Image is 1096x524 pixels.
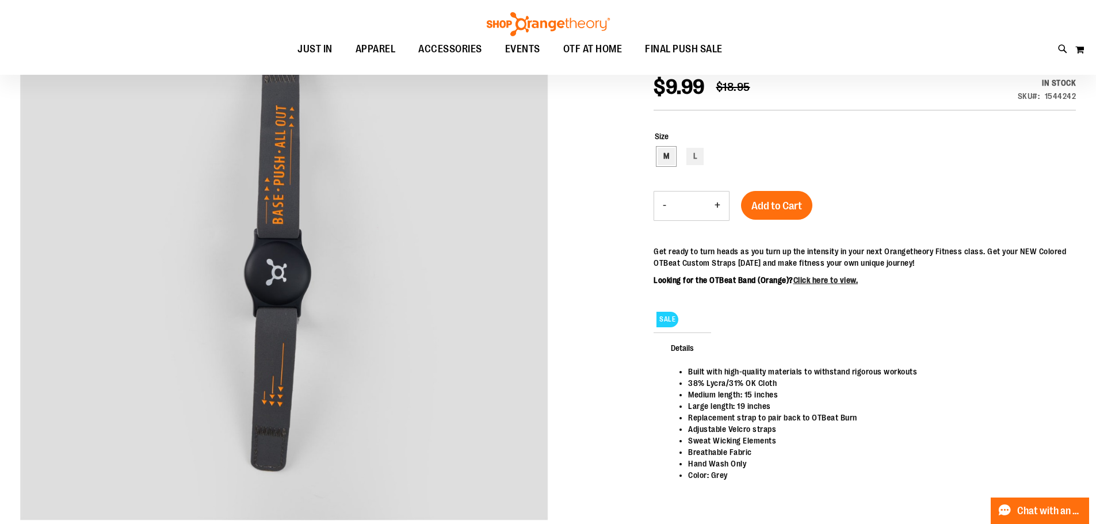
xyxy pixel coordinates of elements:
div: Availability [1018,77,1076,89]
li: 38% Lycra/31% OK Cloth [688,377,1064,389]
button: Decrease product quantity [654,192,675,220]
span: $18.95 [716,81,750,94]
div: M [658,148,675,165]
div: L [686,148,704,165]
img: Shop Orangetheory [485,12,612,36]
span: Size [655,132,669,141]
span: Details [654,332,711,362]
button: Chat with an Expert [991,498,1090,524]
li: Large length: 19 inches [688,400,1064,412]
li: Color: Grey [688,469,1064,481]
strong: SKU [1018,91,1040,101]
button: Add to Cart [741,191,812,220]
li: Built with high-quality materials to withstand rigorous workouts [688,366,1064,377]
span: Add to Cart [751,200,802,212]
li: Replacement strap to pair back to OTBeat Burn [688,412,1064,423]
li: Hand Wash Only [688,458,1064,469]
span: OTF AT HOME [563,36,623,62]
li: Medium length: 15 inches [688,389,1064,400]
input: Product quantity [675,192,706,220]
p: Get ready to turn heads as you turn up the intensity in your next Orangetheory Fitness class. Get... [654,246,1076,269]
span: Chat with an Expert [1017,506,1082,517]
span: FINAL PUSH SALE [645,36,723,62]
a: Click here to view. [793,276,858,285]
button: Increase product quantity [706,192,729,220]
li: Breathable Fabric [688,446,1064,458]
span: EVENTS [505,36,540,62]
span: JUST IN [297,36,333,62]
li: Adjustable Velcro straps [688,423,1064,435]
span: $9.99 [654,75,705,99]
b: Looking for the OTBeat Band (Orange)? [654,276,858,285]
div: 1544242 [1045,90,1076,102]
span: ACCESSORIES [418,36,482,62]
li: Sweat Wicking Elements [688,435,1064,446]
span: APPAREL [356,36,396,62]
span: SALE [656,312,678,327]
div: In stock [1018,77,1076,89]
